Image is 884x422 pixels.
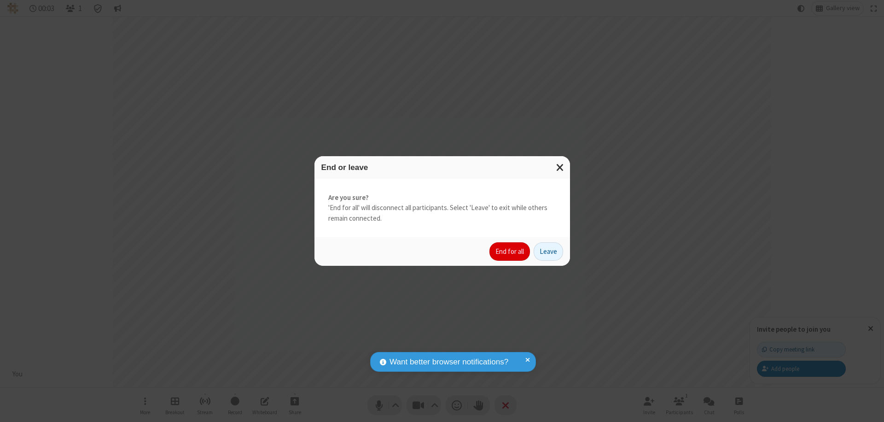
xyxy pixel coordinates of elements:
h3: End or leave [321,163,563,172]
div: 'End for all' will disconnect all participants. Select 'Leave' to exit while others remain connec... [314,179,570,238]
button: End for all [489,242,530,261]
button: Leave [534,242,563,261]
span: Want better browser notifications? [390,356,508,368]
strong: Are you sure? [328,193,556,203]
button: Close modal [551,156,570,179]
